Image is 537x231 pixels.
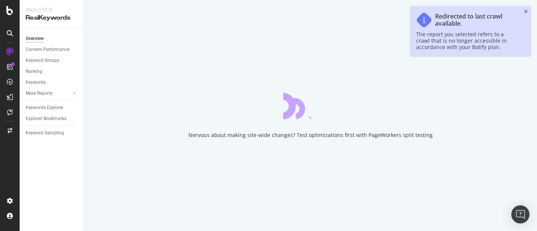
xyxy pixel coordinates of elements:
div: More Reports [26,89,52,97]
a: Overview [26,35,78,43]
a: Keywords [26,79,78,86]
div: Explorer Bookmarks [26,115,66,123]
div: Redirected to last crawl available. [435,13,517,27]
div: close toast [524,9,528,14]
div: Ranking [26,68,42,75]
div: RealKeywords [26,14,77,22]
a: Keyword Groups [26,57,78,65]
div: Open Intercom Messenger [511,205,529,223]
a: Explorer Bookmarks [26,115,78,123]
div: Nervous about making site-wide changes? Test optimizations first with PageWorkers split testing [188,131,433,139]
div: Analytics [26,6,77,14]
div: Keyword Sampling [26,129,64,137]
div: Content Performance [26,46,69,54]
div: Overview [26,35,44,43]
div: Keywords Explorer [26,104,63,112]
div: animation [283,92,338,119]
a: Ranking [26,68,78,75]
a: More Reports [26,89,71,97]
a: Content Performance [26,46,78,54]
a: Keyword Sampling [26,129,78,137]
a: Keywords Explorer [26,104,78,112]
div: Keywords [26,79,46,86]
div: The report you selected refers to a crawl that is no longer accessible in accordance with your Bo... [416,31,517,50]
div: Keyword Groups [26,57,59,65]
